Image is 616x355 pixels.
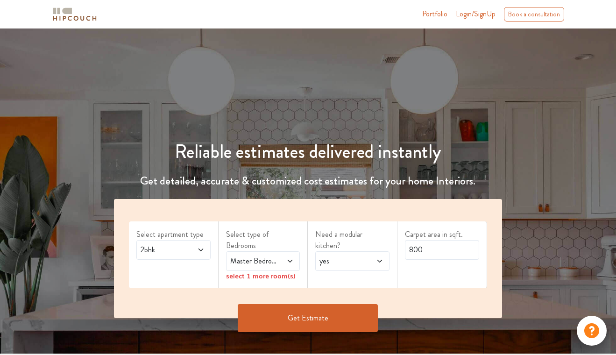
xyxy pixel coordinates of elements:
[238,304,378,332] button: Get Estimate
[318,256,367,267] span: yes
[228,256,278,267] span: Master Bedroom
[405,240,479,260] input: Enter area sqft
[108,141,508,163] h1: Reliable estimates delivered instantly
[226,271,300,281] div: select 1 more room(s)
[504,7,564,21] div: Book a consultation
[226,229,300,251] label: Select type of Bedrooms
[405,229,479,240] label: Carpet area in sqft.
[315,229,389,251] label: Need a modular kitchen?
[108,174,508,188] h4: Get detailed, accurate & customized cost estimates for your home Interiors.
[422,8,447,20] a: Portfolio
[51,6,98,22] img: logo-horizontal.svg
[139,244,188,256] span: 2bhk
[456,8,496,19] span: Login/SignUp
[136,229,211,240] label: Select apartment type
[51,4,98,25] span: logo-horizontal.svg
